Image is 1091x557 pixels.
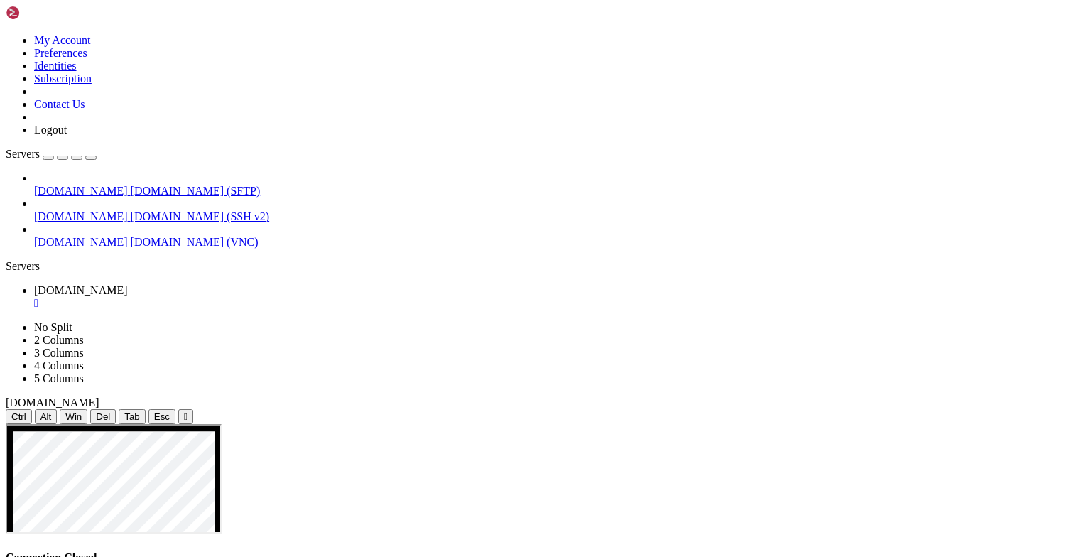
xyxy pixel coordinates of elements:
span: [DOMAIN_NAME] [34,210,128,222]
li: [DOMAIN_NAME] [DOMAIN_NAME] (SSH v2) [34,198,1085,223]
button: Tab [119,409,146,424]
span: [DOMAIN_NAME] (VNC) [131,236,259,248]
a: Preferences [34,47,87,59]
a: [DOMAIN_NAME] [DOMAIN_NAME] (SFTP) [34,185,1085,198]
a: Contact Us [34,98,85,110]
span: Esc [154,411,170,422]
a: My Account [34,34,91,46]
a: [DOMAIN_NAME] [DOMAIN_NAME] (VNC) [34,236,1085,249]
span: [DOMAIN_NAME] [6,396,99,409]
span: Win [65,411,82,422]
a: 2 Columns [34,334,84,346]
span: [DOMAIN_NAME] (SFTP) [131,185,261,197]
a: No Split [34,321,72,333]
span: Servers [6,148,40,160]
button: Del [90,409,116,424]
a: 3 Columns [34,347,84,359]
span: [DOMAIN_NAME] (SSH v2) [131,210,270,222]
a: Subscription [34,72,92,85]
span: Ctrl [11,411,26,422]
span: [DOMAIN_NAME] [34,236,128,248]
span: Tab [124,411,140,422]
button: Win [60,409,87,424]
img: Shellngn [6,6,87,20]
div:  [184,411,188,422]
a: h.ycloud.info [34,284,1085,310]
li: [DOMAIN_NAME] [DOMAIN_NAME] (SFTP) [34,172,1085,198]
span: Del [96,411,110,422]
a: [DOMAIN_NAME] [DOMAIN_NAME] (SSH v2) [34,210,1085,223]
button:  [178,409,193,424]
a:  [34,297,1085,310]
span: [DOMAIN_NAME] [34,185,128,197]
span: [DOMAIN_NAME] [34,284,128,296]
a: Identities [34,60,77,72]
button: Ctrl [6,409,32,424]
button: Alt [35,409,58,424]
a: Servers [6,148,97,160]
a: Logout [34,124,67,136]
span: Alt [40,411,52,422]
a: 5 Columns [34,372,84,384]
button: Esc [148,409,175,424]
div: Servers [6,260,1085,273]
a: 4 Columns [34,359,84,372]
li: [DOMAIN_NAME] [DOMAIN_NAME] (VNC) [34,223,1085,249]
